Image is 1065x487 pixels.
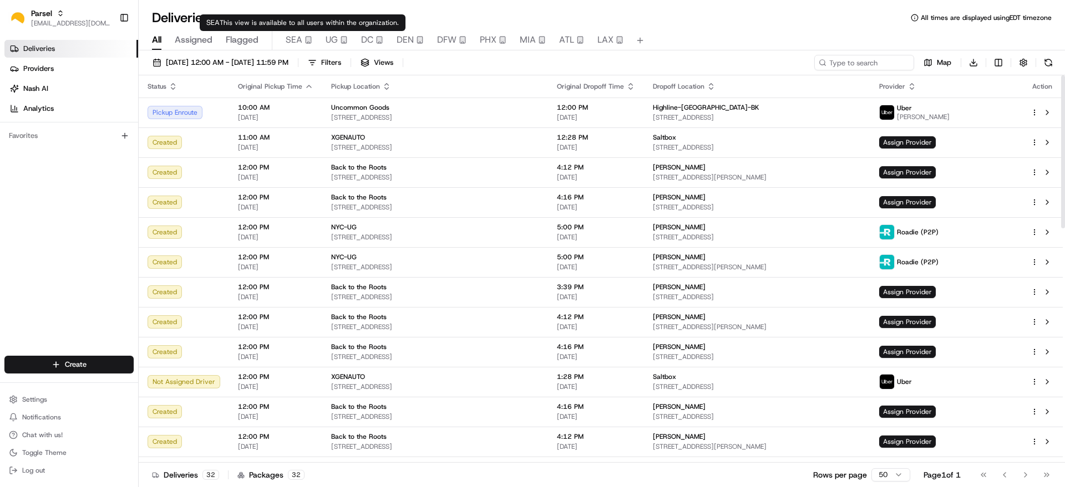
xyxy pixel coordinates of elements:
span: [STREET_ADDRESS] [331,293,539,301]
span: [DATE] [238,293,313,301]
span: ATL [559,33,574,47]
span: [DATE] [238,322,313,331]
span: Dropoff Location [653,82,704,91]
span: PHX [480,33,496,47]
span: Pylon [110,188,134,196]
button: Start new chat [189,109,202,122]
span: [STREET_ADDRESS] [331,322,539,331]
span: 4:12 PM [557,432,635,441]
span: Assign Provider [879,316,936,328]
span: Assign Provider [879,406,936,418]
span: Saltbox [653,372,676,381]
span: [PERSON_NAME] [653,163,706,172]
span: [DATE] [238,382,313,391]
span: [DATE] [557,442,635,451]
span: All times are displayed using EDT timezone [921,13,1052,22]
span: All [152,33,161,47]
span: [PERSON_NAME] [653,432,706,441]
div: Deliveries [152,469,219,480]
span: 4:16 PM [557,342,635,351]
img: 1736555255976-a54dd68f-1ca7-489b-9aae-adbdc363a1c4 [11,106,31,126]
span: Provider [879,82,905,91]
a: 📗Knowledge Base [7,156,89,176]
span: Assigned [175,33,212,47]
span: [DATE] [238,352,313,361]
img: Parsel [9,9,27,27]
a: Providers [4,60,138,78]
span: [STREET_ADDRESS] [653,113,861,122]
span: [DATE] [238,173,313,182]
span: 1:28 PM [557,372,635,381]
span: Map [937,58,951,68]
span: API Documentation [105,161,178,172]
h1: Deliveries [152,9,209,27]
span: Original Pickup Time [238,82,302,91]
span: 3:39 PM [557,283,635,291]
span: Deliveries [23,44,55,54]
span: LAX [597,33,613,47]
span: [PERSON_NAME] [653,223,706,232]
span: [STREET_ADDRESS] [653,412,861,421]
span: Chat with us! [22,430,63,439]
span: Saltbox [653,133,676,142]
span: Assign Provider [879,196,936,208]
span: Parsel [31,8,52,19]
span: 5:00 PM [557,253,635,262]
button: Filters [303,55,346,70]
span: Back to the Roots [331,342,387,351]
span: 5:00 PM [557,223,635,232]
span: [DATE] [238,412,313,421]
span: NYC-UG [331,253,357,262]
span: [STREET_ADDRESS][PERSON_NAME] [653,442,861,451]
span: Views [374,58,393,68]
span: Flagged [226,33,258,47]
span: Status [148,82,166,91]
span: 10:00 AM [238,103,313,112]
button: [EMAIL_ADDRESS][DOMAIN_NAME] [31,19,110,28]
span: 12:00 PM [238,312,313,321]
span: [STREET_ADDRESS] [653,143,861,152]
span: [PERSON_NAME] [897,112,950,121]
span: Assign Provider [879,286,936,298]
span: Create [65,360,87,370]
span: 4:12 PM [557,163,635,172]
span: 12:00 PM [238,193,313,202]
span: 4:12 PM [557,312,635,321]
div: SEA [200,14,405,31]
span: [PERSON_NAME] [653,312,706,321]
span: [DATE] [557,173,635,182]
span: 12:00 PM [238,253,313,262]
span: [DATE] [557,113,635,122]
span: [DATE] [557,293,635,301]
span: [STREET_ADDRESS][PERSON_NAME] [653,173,861,182]
span: [STREET_ADDRESS] [331,352,539,361]
span: Uber [897,104,912,112]
a: Analytics [4,100,138,117]
button: Create [4,356,134,373]
span: [STREET_ADDRESS][PERSON_NAME] [653,322,861,331]
span: Settings [22,395,47,404]
span: [DATE] [238,263,313,271]
button: Log out [4,463,134,478]
span: [STREET_ADDRESS] [331,382,539,391]
span: [PERSON_NAME] [653,342,706,351]
span: NYC-UG [331,223,357,232]
span: SEA [286,33,302,47]
span: [STREET_ADDRESS] [331,173,539,182]
span: Assign Provider [879,166,936,178]
span: Assign Provider [879,136,936,148]
span: Log out [22,466,45,475]
span: [STREET_ADDRESS] [653,352,861,361]
span: [DATE] [557,143,635,152]
span: Nash AI [23,84,48,94]
span: Back to the Roots [331,312,387,321]
span: Back to the Roots [331,193,387,202]
button: Chat with us! [4,427,134,443]
span: DEN [397,33,414,47]
span: UG [326,33,338,47]
div: 32 [202,470,219,480]
div: Start new chat [38,106,182,117]
span: [STREET_ADDRESS] [331,203,539,212]
img: roadie-logo-v2.jpg [880,225,894,239]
